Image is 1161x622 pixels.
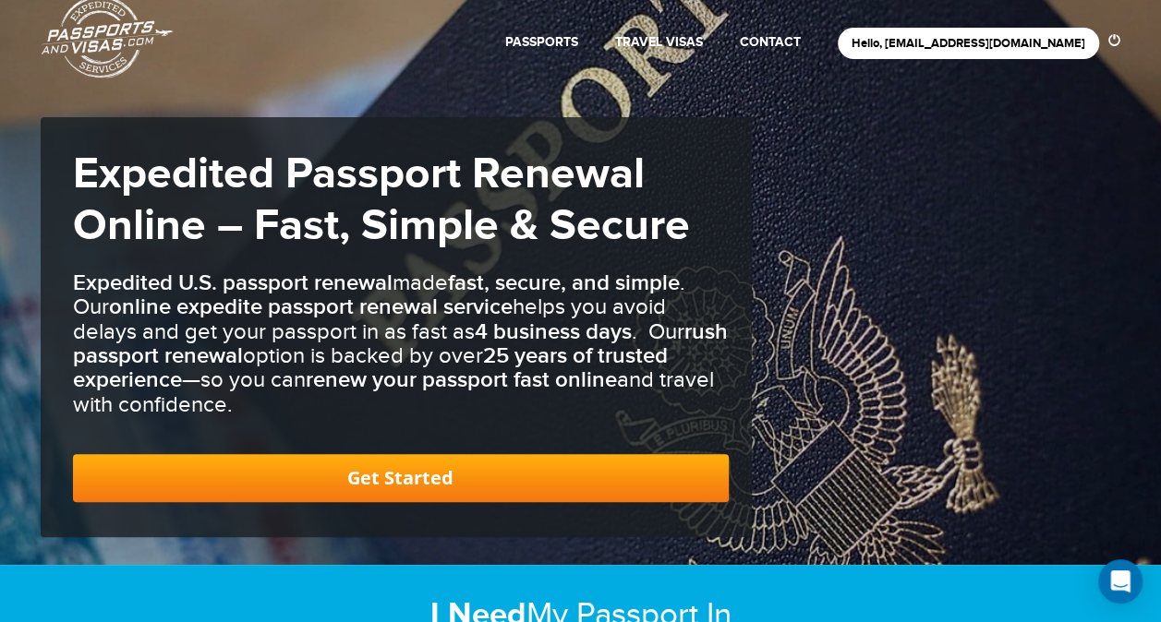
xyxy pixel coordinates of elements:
[448,269,680,296] b: fast, secure, and simple
[852,36,1085,51] a: Hello, [EMAIL_ADDRESS][DOMAIN_NAME]
[73,148,690,253] strong: Expedited Passport Renewal Online – Fast, Simple & Secure
[109,293,513,320] b: online expedite passport renewal service
[73,342,668,393] b: 25 years of trusted experience
[505,34,578,50] a: Passports
[475,318,632,345] b: 4 business days
[73,271,729,417] h3: made . Our helps you avoid delays and get your passport in as fast as . Our option is backed by o...
[1098,559,1143,604] div: Open Intercom Messenger
[73,318,728,369] b: rush passport renewal
[73,454,729,502] a: Get Started
[73,269,393,296] b: Expedited U.S. passport renewal
[740,34,801,50] a: Contact
[306,366,617,393] b: renew your passport fast online
[615,34,703,50] a: Travel Visas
